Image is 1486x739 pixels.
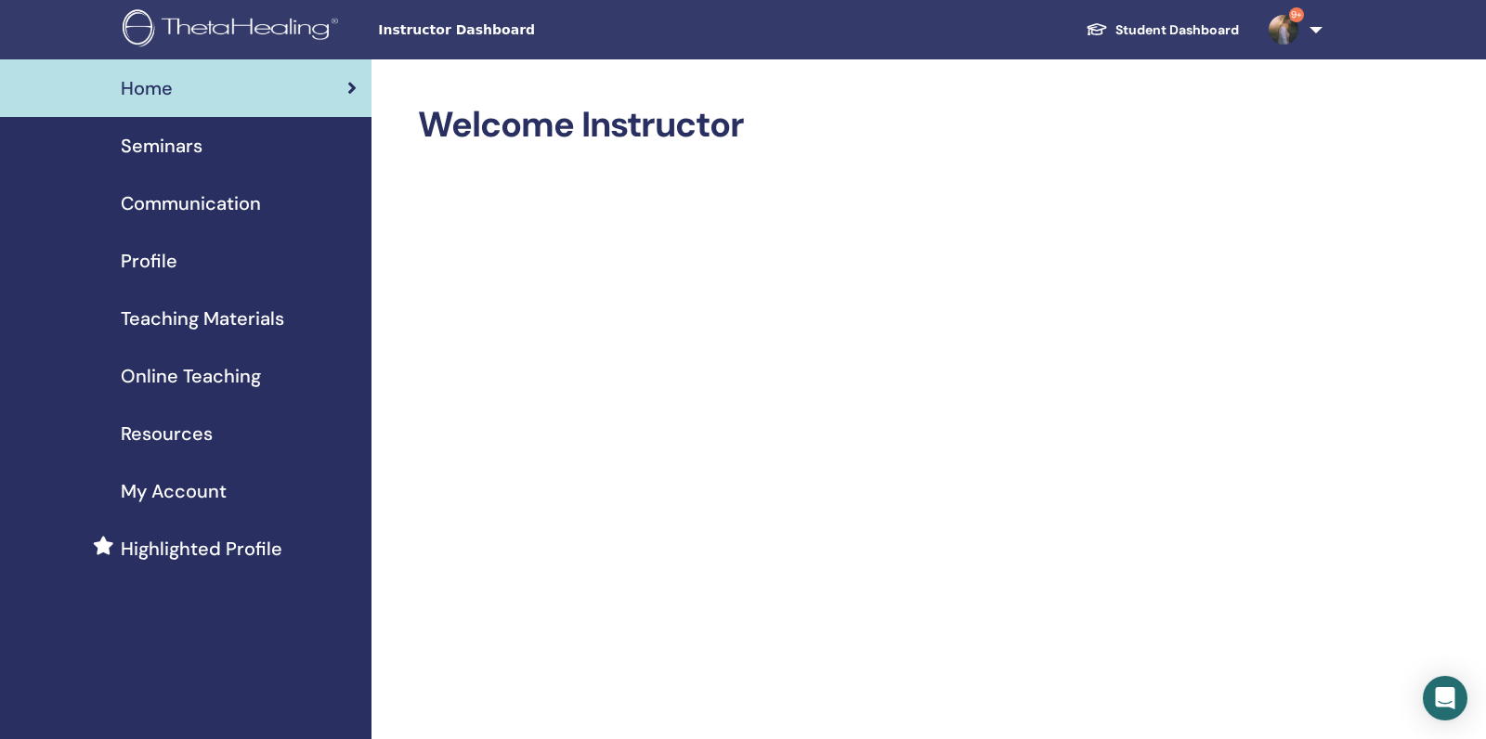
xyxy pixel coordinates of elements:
span: Highlighted Profile [121,535,282,563]
img: logo.png [123,9,345,51]
span: Seminars [121,132,202,160]
span: Resources [121,420,213,447]
span: Home [121,74,173,102]
span: Profile [121,247,177,275]
img: graduation-cap-white.svg [1086,21,1108,37]
img: default.jpg [1269,15,1298,45]
span: Instructor Dashboard [378,20,657,40]
span: Online Teaching [121,362,261,390]
a: Student Dashboard [1071,13,1254,47]
span: Teaching Materials [121,305,284,332]
span: Communication [121,189,261,217]
span: 9+ [1289,7,1304,22]
span: My Account [121,477,227,505]
h2: Welcome Instructor [418,104,1319,147]
div: Open Intercom Messenger [1423,676,1467,720]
